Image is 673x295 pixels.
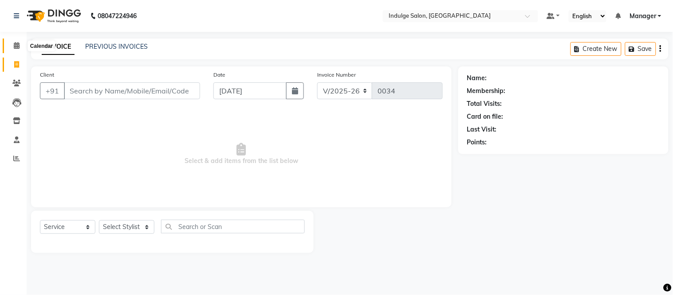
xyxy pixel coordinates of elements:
a: PREVIOUS INVOICES [85,43,148,50]
div: Total Visits: [467,99,502,109]
input: Search by Name/Mobile/Email/Code [64,82,200,99]
div: Card on file: [467,112,504,121]
button: Create New [571,42,622,56]
div: Calendar [28,41,55,51]
span: Manager [630,12,656,21]
div: Last Visit: [467,125,497,134]
label: Client [40,71,54,79]
div: Points: [467,138,487,147]
div: Membership: [467,86,506,96]
label: Date [213,71,225,79]
img: logo [23,4,83,28]
input: Search or Scan [161,220,305,233]
button: +91 [40,82,65,99]
span: Select & add items from the list below [40,110,443,198]
label: Invoice Number [317,71,356,79]
b: 08047224946 [98,4,137,28]
div: Name: [467,74,487,83]
button: Save [625,42,656,56]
